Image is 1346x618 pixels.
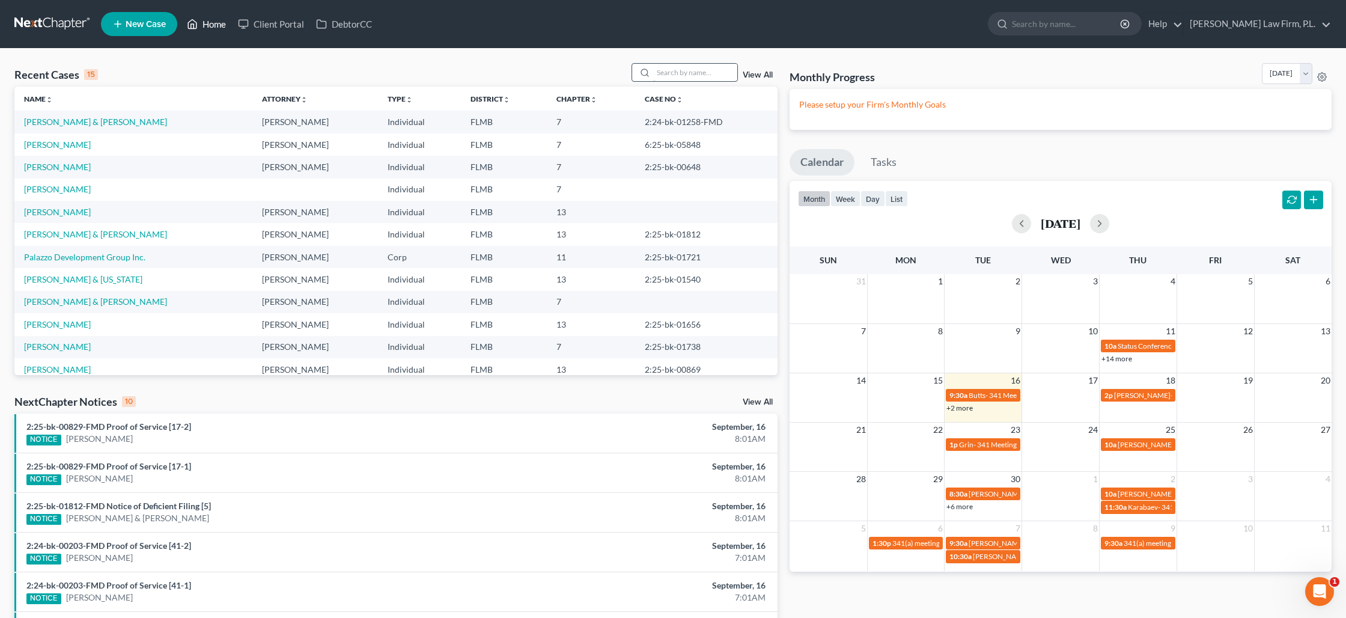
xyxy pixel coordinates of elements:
td: 7 [547,133,635,156]
span: 7 [1014,521,1022,536]
iframe: Intercom live chat [1305,577,1334,606]
span: 5 [860,521,867,536]
td: Individual [378,111,461,133]
span: 14 [855,373,867,388]
span: Wed [1051,255,1071,265]
td: 13 [547,268,635,290]
td: FLMB [461,223,547,245]
div: Recent Cases [14,67,98,82]
span: 8 [1092,521,1099,536]
td: [PERSON_NAME] [252,201,379,223]
span: 2 [1169,472,1177,486]
a: [PERSON_NAME] [24,319,91,329]
td: 7 [547,111,635,133]
a: +2 more [946,403,973,412]
a: Home [181,13,232,35]
span: Butts- 341 Meeting [969,391,1029,400]
span: 11:30a [1104,503,1127,512]
h3: Monthly Progress [790,70,875,84]
a: View All [743,71,773,79]
a: View All [743,398,773,406]
td: FLMB [461,156,547,178]
a: 2:24-bk-00203-FMD Proof of Service [41-1] [26,580,191,590]
button: list [885,191,908,207]
span: 341(a) meeting for [892,539,951,548]
span: 4 [1324,472,1332,486]
div: NextChapter Notices [14,394,136,409]
td: Individual [378,201,461,223]
span: 1p [949,440,958,449]
i: unfold_more [300,96,308,103]
span: 5 [1247,274,1254,289]
span: 24 [1087,423,1099,437]
td: Individual [378,179,461,201]
a: [PERSON_NAME] & [PERSON_NAME] [24,296,167,307]
td: FLMB [461,268,547,290]
span: 6 [937,521,944,536]
td: Individual [378,336,461,358]
td: FLMB [461,313,547,335]
i: unfold_more [590,96,597,103]
a: [PERSON_NAME] [24,341,91,352]
span: Thu [1129,255,1147,265]
td: 7 [547,336,635,358]
span: 25 [1165,423,1177,437]
span: 10a [1104,341,1116,350]
div: 7:01AM [528,592,766,604]
span: 27 [1320,423,1332,437]
a: Nameunfold_more [24,94,53,103]
a: [PERSON_NAME] [66,433,133,445]
td: 2:25-bk-01540 [635,268,778,290]
i: unfold_more [503,96,510,103]
input: Search by name... [653,64,737,81]
span: 18 [1165,373,1177,388]
td: 13 [547,358,635,381]
a: Calendar [790,149,854,176]
span: 22 [932,423,944,437]
span: 1 [1092,472,1099,486]
td: Individual [378,268,461,290]
button: week [830,191,860,207]
td: 13 [547,313,635,335]
a: Attorneyunfold_more [262,94,308,103]
span: Sun [820,255,837,265]
span: [PERSON_NAME]- 341 Meeting [973,552,1073,561]
div: September, 16 [528,421,766,433]
td: Individual [378,156,461,178]
td: [PERSON_NAME] [252,336,379,358]
td: 2:25-bk-01812 [635,223,778,245]
td: FLMB [461,246,547,268]
div: 7:01AM [528,552,766,564]
div: NOTICE [26,554,61,564]
td: 13 [547,223,635,245]
td: 7 [547,291,635,313]
td: 2:24-bk-01258-FMD [635,111,778,133]
span: [PERSON_NAME]- 341 Meeting [969,489,1068,498]
span: 10:30a [949,552,972,561]
a: Districtunfold_more [470,94,510,103]
span: 10 [1242,521,1254,536]
i: unfold_more [676,96,683,103]
a: [PERSON_NAME] [24,162,91,172]
span: 29 [932,472,944,486]
span: Sat [1285,255,1300,265]
span: [PERSON_NAME]- 341 Meeting [1114,391,1214,400]
a: [PERSON_NAME] & [PERSON_NAME] [24,117,167,127]
div: NOTICE [26,435,61,445]
span: 31 [855,274,867,289]
a: [PERSON_NAME] [24,207,91,217]
div: NOTICE [26,593,61,604]
a: 2:24-bk-00203-FMD Proof of Service [41-2] [26,540,191,551]
span: [PERSON_NAME]- 341 Meeting [1118,489,1217,498]
span: 6 [1324,274,1332,289]
span: 4 [1169,274,1177,289]
td: FLMB [461,133,547,156]
a: [PERSON_NAME] [66,473,133,485]
td: 2:25-bk-00648 [635,156,778,178]
span: 17 [1087,373,1099,388]
span: 2p [1104,391,1113,400]
td: [PERSON_NAME] [252,156,379,178]
span: 30 [1009,472,1022,486]
a: [PERSON_NAME] [24,364,91,375]
td: Individual [378,133,461,156]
